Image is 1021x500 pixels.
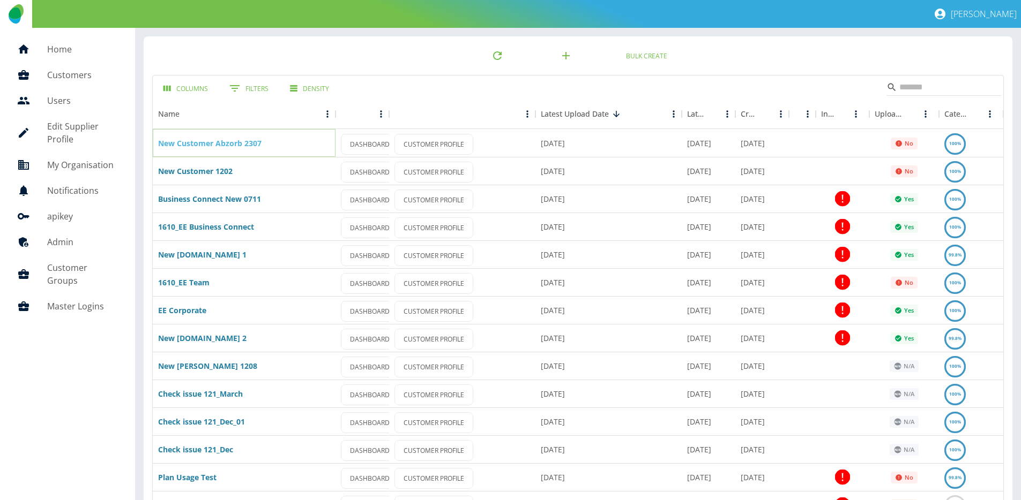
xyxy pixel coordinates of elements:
[982,106,998,122] button: Menu
[891,165,918,177] div: Not all required reports for this customer were uploaded for the latest usage month.
[541,109,609,119] div: Latest Upload Date
[682,240,735,268] div: 01 Dec 2024
[682,129,735,157] div: 31 Jul 2025
[535,213,682,240] div: 30 Dec 2024
[394,162,473,183] a: CUSTOMER PROFILE
[949,140,961,146] text: 100%
[158,472,217,482] a: Plan Usage Test
[741,109,758,119] div: Created
[682,352,735,380] div: 01 Jun 2024
[848,106,864,122] button: Menu
[535,435,682,463] div: 23 Jul 2024
[535,129,682,157] div: 04 Aug 2025
[394,245,473,266] a: CUSTOMER PROFILE
[904,446,914,453] p: N/A
[535,157,682,185] div: 12 Feb 2025
[666,106,682,122] button: Menu
[9,113,126,152] a: Edit Supplier Profile
[949,363,961,369] text: 100%
[970,107,985,122] button: Sort
[47,210,118,223] h5: apikey
[949,446,961,452] text: 100%
[890,360,919,372] div: This status is not applicable for customers using manual upload.
[939,99,1003,129] div: Categorised
[394,468,473,489] a: CUSTOMER PROFILE
[47,69,118,81] h5: Customers
[836,107,851,122] button: Sort
[9,152,126,178] a: My Organisation
[682,435,735,463] div: 01 Jan 2024
[944,389,966,399] a: 100%
[904,224,914,230] p: Yes
[341,162,399,183] a: DASHBOARD
[904,391,914,397] p: N/A
[9,203,126,229] a: apikey
[735,185,789,213] div: 12 Nov 2024
[47,236,118,248] h5: Admin
[891,138,918,149] div: Not all required reports for this customer were uploaded for the latest usage month.
[341,412,399,433] a: DASHBOARD
[735,407,789,435] div: 23 Jul 2024
[47,43,118,56] h5: Home
[904,307,914,314] p: Yes
[535,407,682,435] div: 23 Jul 2024
[341,134,399,155] a: DASHBOARD
[535,99,682,129] div: Latest Upload Date
[929,3,1021,25] button: [PERSON_NAME]
[158,194,261,204] a: Business Connect New 0711
[906,107,921,122] button: Sort
[944,361,966,371] a: 100%
[944,333,966,343] a: 99.8%
[904,363,914,369] p: N/A
[9,88,126,113] a: Users
[682,185,735,213] div: 25 Dec 2024
[47,300,118,313] h5: Master Logins
[394,440,473,461] a: CUSTOMER PROFILE
[944,416,966,427] a: 100%
[735,463,789,491] div: 02 Jul 2024
[158,333,247,343] a: New [DOMAIN_NAME] 2
[905,140,913,147] p: No
[758,107,773,122] button: Sort
[735,380,789,407] div: 23 Jul 2024
[158,109,180,119] div: Name
[949,279,961,285] text: 100%
[735,296,789,324] div: 01 Oct 2024
[949,419,961,425] text: 100%
[341,245,399,266] a: DASHBOARD
[735,99,789,129] div: Created
[158,166,233,176] a: New Customer 1202
[155,79,217,99] button: Select columns
[394,412,473,433] a: CUSTOMER PROFILE
[682,268,735,296] div: 17 Oct 2024
[341,384,399,405] a: DASHBOARD
[875,109,906,119] div: Upload Complete
[535,324,682,352] div: 03 Sep 2024
[704,107,719,122] button: Sort
[949,224,961,230] text: 100%
[47,158,118,171] h5: My Organisation
[180,107,195,122] button: Sort
[682,380,735,407] div: 01 Mar 2024
[944,222,966,232] a: 100%
[394,134,473,155] a: CUSTOMER PROFILE
[394,217,473,238] a: CUSTOMER PROFILE
[341,301,399,322] a: DASHBOARD
[158,249,247,260] a: New [DOMAIN_NAME] 1
[735,157,789,185] div: 12 Feb 2025
[535,352,682,380] div: 12 Aug 2024
[890,388,919,400] div: This status is not applicable for customers using manual upload.
[944,138,966,148] a: 100%
[519,106,535,122] button: Menu
[905,279,913,286] p: No
[158,138,262,148] a: New Customer Abzorb 2307
[789,99,816,129] div: Ref
[891,277,918,289] div: Not all required reports for this customer were uploaded for the latest usage month.
[949,335,962,341] text: 99.8%
[682,157,735,185] div: 02 Feb 2025
[341,468,399,489] a: DASHBOARD
[158,305,206,315] a: EE Corporate
[918,106,934,122] button: Menu
[944,249,966,260] a: 99.8%
[9,62,126,88] a: Customers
